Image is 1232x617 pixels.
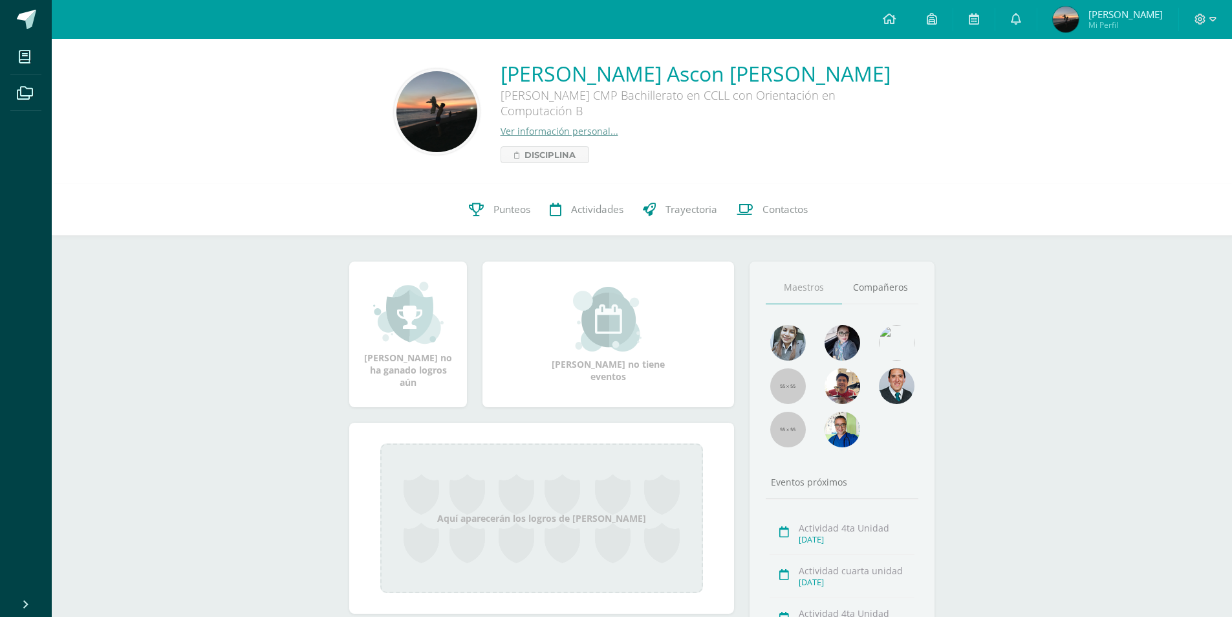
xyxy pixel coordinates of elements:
[799,577,914,588] div: [DATE]
[766,271,842,304] a: Maestros
[573,287,643,352] img: event_small.png
[825,368,860,404] img: 11152eb22ca3048aebc25a5ecf6973a7.png
[762,203,808,216] span: Contactos
[501,146,589,163] a: Disciplina
[727,184,817,236] a: Contactos
[665,203,717,216] span: Trayectoria
[842,271,918,304] a: Compañeros
[501,60,891,87] a: [PERSON_NAME] Ascon [PERSON_NAME]
[825,412,860,447] img: 10741f48bcca31577cbcd80b61dad2f3.png
[380,443,703,593] div: Aquí aparecerán los logros de [PERSON_NAME]
[373,280,444,345] img: achievement_small.png
[799,565,914,577] div: Actividad cuarta unidad
[879,325,914,361] img: c25c8a4a46aeab7e345bf0f34826bacf.png
[799,522,914,534] div: Actividad 4ta Unidad
[459,184,540,236] a: Punteos
[501,125,618,137] a: Ver información personal...
[633,184,727,236] a: Trayectoria
[396,71,477,152] img: 099fb8ebda240be99cd21d2a0e2ec522.png
[1053,6,1079,32] img: adda248ed197d478fb388b66fa81bb8e.png
[825,325,860,361] img: b8baad08a0802a54ee139394226d2cf3.png
[1088,8,1163,21] span: [PERSON_NAME]
[770,412,806,447] img: 55x55
[770,325,806,361] img: 45bd7986b8947ad7e5894cbc9b781108.png
[362,280,454,388] div: [PERSON_NAME] no ha ganado logros aún
[493,203,530,216] span: Punteos
[799,534,914,545] div: [DATE]
[1088,19,1163,30] span: Mi Perfil
[540,184,633,236] a: Actividades
[770,368,806,404] img: 55x55
[544,287,673,383] div: [PERSON_NAME] no tiene eventos
[501,87,889,125] div: [PERSON_NAME] CMP Bachillerato en CCLL con Orientación en Computación B
[524,147,576,163] span: Disciplina
[879,368,914,404] img: eec80b72a0218df6e1b0c014193c2b59.png
[571,203,623,216] span: Actividades
[766,476,918,488] div: Eventos próximos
